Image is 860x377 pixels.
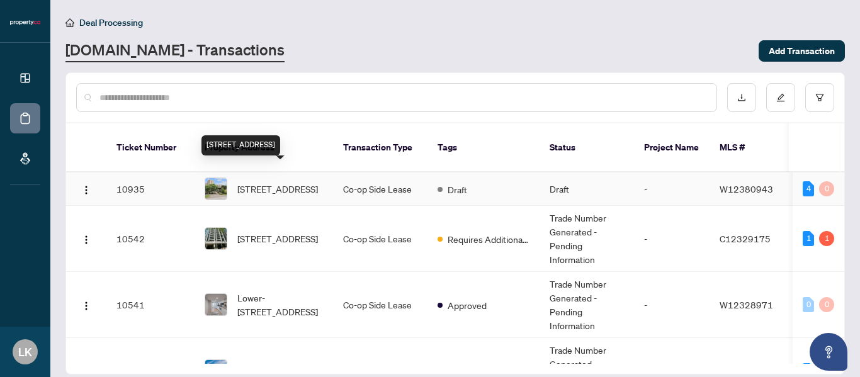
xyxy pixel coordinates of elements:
span: C12329175 [720,233,771,244]
td: Trade Number Generated - Pending Information [540,206,634,272]
td: - [634,206,710,272]
span: filter [815,93,824,102]
th: Ticket Number [106,123,195,172]
div: 0 [819,181,834,196]
span: Lower-[STREET_ADDRESS] [237,291,323,318]
span: home [65,18,74,27]
td: 10935 [106,172,195,206]
button: Logo [76,295,96,315]
span: Draft [448,183,467,196]
td: Co-op Side Lease [333,206,427,272]
span: download [737,93,746,102]
th: Status [540,123,634,172]
button: Logo [76,179,96,199]
th: Property Address [195,123,333,172]
span: [STREET_ADDRESS] [237,182,318,196]
span: W12380943 [720,183,773,194]
img: thumbnail-img [205,294,227,315]
span: [STREET_ADDRESS] [237,232,318,245]
a: [DOMAIN_NAME] - Transactions [65,40,285,62]
button: filter [805,83,834,112]
th: Project Name [634,123,710,172]
span: edit [776,93,785,102]
div: [STREET_ADDRESS] [201,135,280,155]
td: Co-op Side Lease [333,272,427,338]
th: Transaction Type [333,123,427,172]
span: Deal Processing [79,17,143,28]
span: Approved [448,298,487,312]
span: W12328971 [720,299,773,310]
button: edit [766,83,795,112]
span: Add Transaction [769,41,835,61]
div: 0 [819,297,834,312]
span: LK [18,343,32,361]
img: Logo [81,235,91,245]
div: 0 [803,297,814,312]
button: Logo [76,228,96,249]
img: Logo [81,185,91,195]
td: 10541 [106,272,195,338]
td: - [634,272,710,338]
td: - [634,172,710,206]
img: thumbnail-img [205,228,227,249]
div: 1 [819,231,834,246]
div: 4 [803,181,814,196]
td: 10542 [106,206,195,272]
button: download [727,83,756,112]
td: Trade Number Generated - Pending Information [540,272,634,338]
img: thumbnail-img [205,178,227,200]
button: Open asap [810,333,847,371]
span: Requires Additional Docs [448,232,529,246]
div: 1 [803,231,814,246]
img: logo [10,19,40,26]
td: Co-op Side Lease [333,172,427,206]
button: Add Transaction [759,40,845,62]
img: Logo [81,301,91,311]
td: Draft [540,172,634,206]
th: Tags [427,123,540,172]
th: MLS # [710,123,785,172]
